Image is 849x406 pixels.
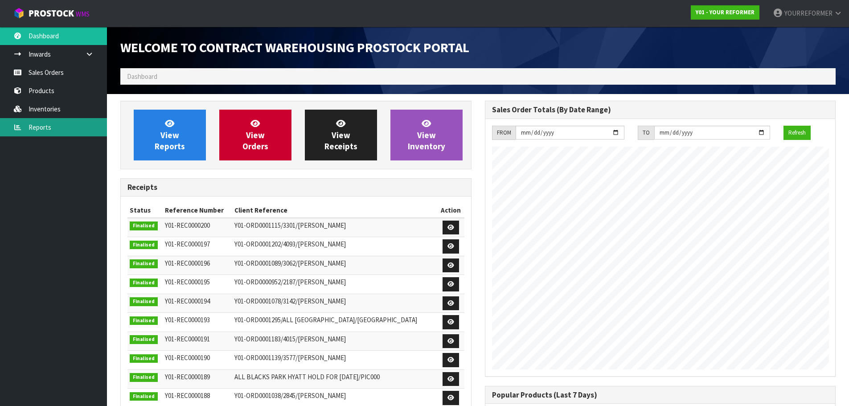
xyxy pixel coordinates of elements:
a: ViewInventory [390,110,463,160]
span: Y01-REC0000195 [165,278,210,286]
a: ViewReceipts [305,110,377,160]
span: Y01-REC0000196 [165,259,210,267]
span: Y01-REC0000193 [165,316,210,324]
div: TO [638,126,654,140]
span: Y01-ORD0001038/2845/[PERSON_NAME] [234,391,346,400]
span: Y01-REC0000194 [165,297,210,305]
div: FROM [492,126,516,140]
span: Y01-REC0000191 [165,335,210,343]
span: View Inventory [408,118,445,152]
h3: Receipts [127,183,464,192]
th: Client Reference [232,203,437,217]
span: Finalised [130,316,158,325]
span: Y01-REC0000188 [165,391,210,400]
span: Y01-REC0000197 [165,240,210,248]
span: Finalised [130,354,158,363]
span: Y01-ORD0001089/3062/[PERSON_NAME] [234,259,346,267]
h3: Popular Products (Last 7 Days) [492,391,829,399]
span: Finalised [130,297,158,306]
span: Y01-REC0000190 [165,353,210,362]
span: YOURREFORMER [784,9,833,17]
span: Finalised [130,335,158,344]
span: Y01-ORD0001078/3142/[PERSON_NAME] [234,297,346,305]
strong: Y01 - YOUR REFORMER [696,8,755,16]
span: View Reports [155,118,185,152]
th: Action [437,203,464,217]
span: View Orders [242,118,268,152]
span: Y01-REC0000200 [165,221,210,230]
button: Refresh [783,126,811,140]
span: ProStock [29,8,74,19]
h3: Sales Order Totals (By Date Range) [492,106,829,114]
span: Finalised [130,373,158,382]
span: Dashboard [127,72,157,81]
a: ViewReports [134,110,206,160]
small: WMS [76,10,90,18]
span: View Receipts [324,118,357,152]
span: Y01-REC0000189 [165,373,210,381]
span: ALL BLACKS PARK HYATT HOLD FOR [DATE]/PIC000 [234,373,380,381]
img: cube-alt.png [13,8,25,19]
span: Y01-ORD0000952/2187/[PERSON_NAME] [234,278,346,286]
span: Finalised [130,221,158,230]
a: ViewOrders [219,110,291,160]
span: Y01-ORD0001115/3301/[PERSON_NAME] [234,221,346,230]
span: Y01-ORD0001183/4015/[PERSON_NAME] [234,335,346,343]
span: Y01-ORD0001295/ALL [GEOGRAPHIC_DATA]/[GEOGRAPHIC_DATA] [234,316,417,324]
span: Finalised [130,392,158,401]
span: Finalised [130,241,158,250]
span: Y01-ORD0001202/4093/[PERSON_NAME] [234,240,346,248]
span: Y01-ORD0001139/3577/[PERSON_NAME] [234,353,346,362]
span: Finalised [130,279,158,287]
span: Finalised [130,259,158,268]
span: Welcome to Contract Warehousing ProStock Portal [120,39,469,56]
th: Reference Number [163,203,232,217]
th: Status [127,203,163,217]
